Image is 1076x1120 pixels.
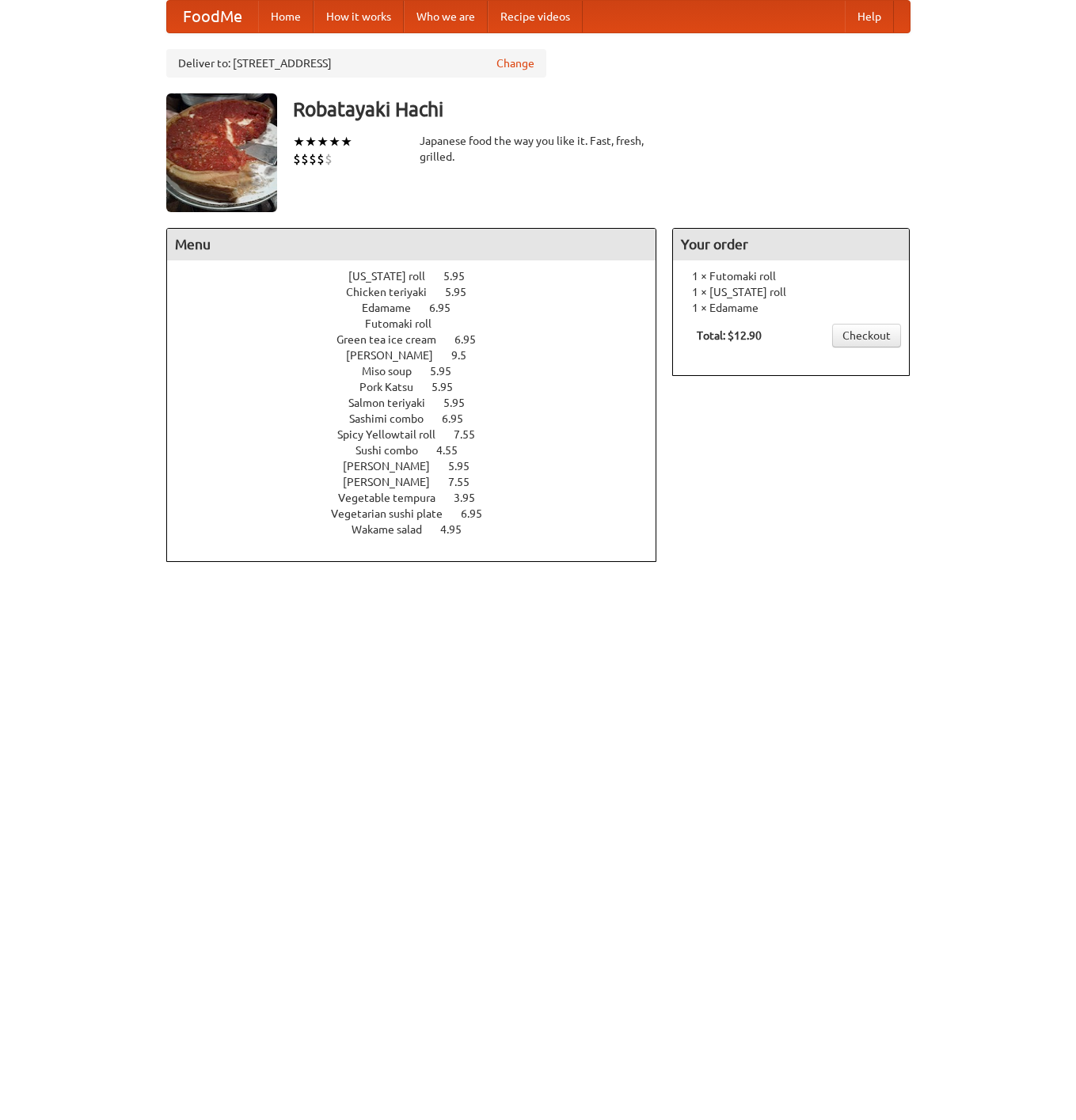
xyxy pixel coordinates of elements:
[343,476,446,488] span: [PERSON_NAME]
[293,133,305,150] li: ★
[348,397,441,409] span: Salmon teriyaki
[355,444,487,457] a: Sushi combo 4.55
[293,150,301,168] li: $
[496,55,534,71] a: Change
[325,150,333,168] li: $
[166,49,546,78] div: Deliver to: [STREET_ADDRESS]
[359,381,429,393] span: Pork Katsu
[436,444,473,457] span: 4.55
[293,93,911,125] h3: Robatayaki Hachi
[443,397,481,409] span: 5.95
[454,492,491,504] span: 3.95
[362,365,428,378] span: Miso soup
[167,1,258,32] a: FoodMe
[331,507,458,520] span: Vegetarian sushi plate
[329,133,340,150] li: ★
[317,150,325,168] li: $
[343,476,499,488] a: [PERSON_NAME] 7.55
[348,270,441,283] span: [US_STATE] roll
[355,444,434,457] span: Sushi combo
[832,324,901,347] a: Checkout
[338,492,451,504] span: Vegetable tempura
[430,365,467,378] span: 5.95
[340,133,352,150] li: ★
[429,302,466,314] span: 6.95
[442,412,479,425] span: 6.95
[258,1,314,32] a: Home
[448,476,485,488] span: 7.55
[488,1,583,32] a: Recipe videos
[443,270,481,283] span: 5.95
[314,1,404,32] a: How it works
[301,150,309,168] li: $
[681,300,901,316] li: 1 × Edamame
[309,150,317,168] li: $
[445,286,482,298] span: 5.95
[336,333,452,346] span: Green tea ice cream
[461,507,498,520] span: 6.95
[349,412,439,425] span: Sashimi combo
[346,286,496,298] a: Chicken teriyaki 5.95
[337,428,451,441] span: Spicy Yellowtail roll
[404,1,488,32] a: Who we are
[346,349,449,362] span: [PERSON_NAME]
[317,133,329,150] li: ★
[305,133,317,150] li: ★
[454,428,491,441] span: 7.55
[697,329,762,342] b: Total: $12.90
[331,507,511,520] a: Vegetarian sushi plate 6.95
[362,302,480,314] a: Edamame 6.95
[343,460,499,473] a: [PERSON_NAME] 5.95
[681,284,901,300] li: 1 × [US_STATE] roll
[365,317,477,330] a: Futomaki roll
[681,268,901,284] li: 1 × Futomaki roll
[348,270,494,283] a: [US_STATE] roll 5.95
[349,412,492,425] a: Sashimi combo 6.95
[362,302,427,314] span: Edamame
[451,349,482,362] span: 9.5
[338,492,504,504] a: Vegetable tempura 3.95
[343,460,446,473] span: [PERSON_NAME]
[352,523,491,536] a: Wakame salad 4.95
[440,523,477,536] span: 4.95
[454,333,492,346] span: 6.95
[420,133,657,165] div: Japanese food the way you like it. Fast, fresh, grilled.
[362,365,481,378] a: Miso soup 5.95
[336,333,505,346] a: Green tea ice cream 6.95
[673,229,909,260] h4: Your order
[167,229,656,260] h4: Menu
[348,397,494,409] a: Salmon teriyaki 5.95
[359,381,482,393] a: Pork Katsu 5.95
[337,428,504,441] a: Spicy Yellowtail roll 7.55
[432,381,469,393] span: 5.95
[365,317,447,330] span: Futomaki roll
[845,1,894,32] a: Help
[166,93,277,212] img: angular.jpg
[346,286,443,298] span: Chicken teriyaki
[448,460,485,473] span: 5.95
[346,349,496,362] a: [PERSON_NAME] 9.5
[352,523,438,536] span: Wakame salad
